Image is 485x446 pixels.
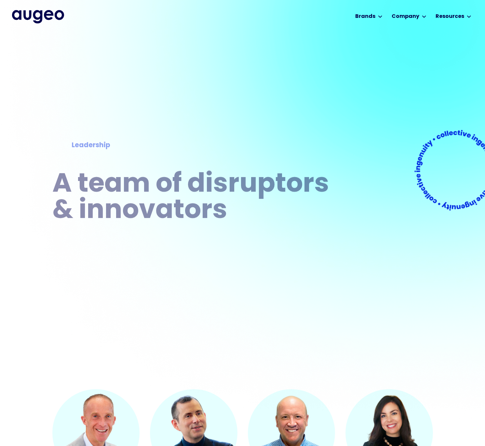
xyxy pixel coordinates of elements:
img: Augeo's full logo in midnight blue. [12,10,64,23]
a: home [12,10,64,23]
div: Leadership [72,141,314,151]
h1: A team of disruptors & innovators [52,172,333,224]
div: Brands [355,13,375,20]
div: Company [392,13,419,20]
div: Resources [436,13,464,20]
